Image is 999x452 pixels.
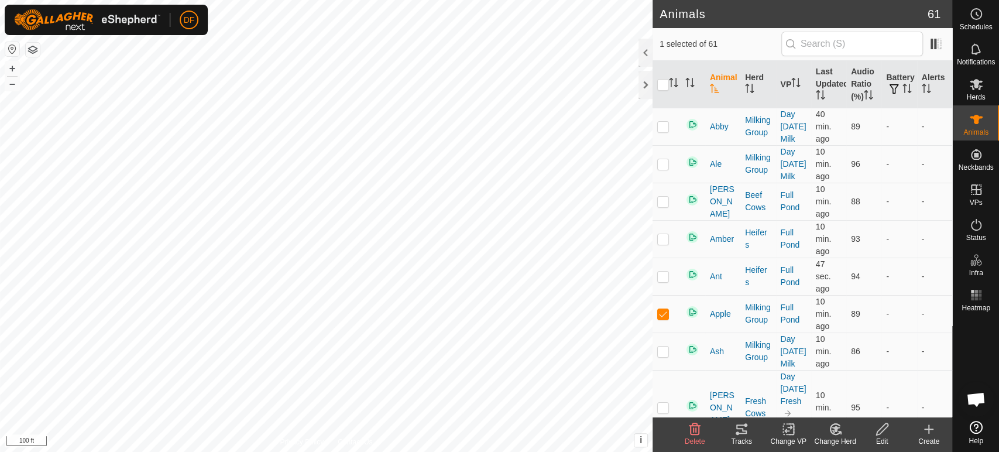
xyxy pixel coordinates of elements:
td: - [917,183,952,220]
img: returning on [685,399,699,413]
span: Oct 14, 2025, 4:02 PM [816,259,831,293]
span: 1 selected of 61 [660,38,781,50]
span: Oct 14, 2025, 3:52 PM [816,222,831,256]
span: 89 [851,122,860,131]
div: Change Herd [812,436,859,447]
span: Neckbands [958,164,993,171]
p-sorticon: Activate to sort [710,85,719,95]
span: 93 [851,234,860,244]
span: Heatmap [962,304,990,311]
span: 88 [851,197,860,206]
a: Help [953,416,999,449]
span: i [640,435,642,445]
img: returning on [685,305,699,319]
div: Edit [859,436,905,447]
span: Oct 14, 2025, 3:53 PM [816,297,831,331]
button: – [5,77,19,91]
td: - [917,220,952,258]
img: returning on [685,268,699,282]
span: Schedules [959,23,992,30]
th: Alerts [917,61,952,108]
td: - [881,258,916,295]
p-sorticon: Activate to sort [922,85,931,95]
th: Battery [881,61,916,108]
p-sorticon: Activate to sort [791,80,801,89]
button: Reset Map [5,42,19,56]
div: Heifers [745,264,771,289]
div: Change VP [765,436,812,447]
span: Ash [710,345,724,358]
td: - [917,370,952,445]
span: Abby [710,121,729,133]
div: Milking Group [745,114,771,139]
span: Oct 14, 2025, 3:23 PM [816,109,831,143]
td: - [881,333,916,370]
td: - [917,295,952,333]
td: - [881,145,916,183]
a: Full Pond [781,190,800,212]
td: - [881,370,916,445]
p-sorticon: Activate to sort [669,80,678,89]
td: - [881,295,916,333]
span: [PERSON_NAME] [710,389,736,426]
span: Help [969,437,983,444]
span: 61 [928,5,940,23]
a: Day [DATE] Milk [781,147,806,181]
span: Delete [685,437,705,446]
span: Oct 14, 2025, 3:53 PM [816,147,831,181]
img: Gallagher Logo [14,9,160,30]
img: returning on [685,343,699,357]
th: Animal [705,61,740,108]
img: to [783,409,792,418]
div: Milking Group [745,302,771,326]
span: Oct 14, 2025, 3:53 PM [816,184,831,218]
button: + [5,61,19,76]
button: Map Layers [26,43,40,57]
button: i [634,434,647,447]
span: Ant [710,270,722,283]
th: Herd [740,61,775,108]
a: Full Pond [781,265,800,287]
p-sorticon: Activate to sort [685,80,695,89]
img: returning on [685,230,699,244]
span: Oct 14, 2025, 3:52 PM [816,391,831,424]
a: Day [DATE] Milk [781,334,806,368]
img: returning on [685,155,699,169]
th: Last Updated [811,61,846,108]
input: Search (S) [781,32,923,56]
td: - [917,145,952,183]
th: VP [776,61,811,108]
span: Apple [710,308,731,320]
div: Tracks [718,436,765,447]
td: - [917,333,952,370]
p-sorticon: Activate to sort [902,85,912,95]
div: Milking Group [745,152,771,176]
p-sorticon: Activate to sort [816,92,825,101]
span: 96 [851,159,860,169]
a: Privacy Policy [280,437,324,447]
h2: Animals [660,7,928,21]
td: - [881,220,916,258]
a: Full Pond [781,228,800,249]
a: Day [DATE] Milk [781,109,806,143]
span: Animals [963,129,988,136]
span: Amber [710,233,734,245]
td: - [881,183,916,220]
img: returning on [685,193,699,207]
span: 94 [851,272,860,281]
a: Contact Us [338,437,372,447]
div: Fresh Cows [745,395,771,420]
div: Beef Cows [745,189,771,214]
span: Ale [710,158,722,170]
td: - [917,108,952,145]
span: Notifications [957,59,995,66]
td: - [917,258,952,295]
a: Day [DATE] Fresh [781,372,806,406]
span: Status [966,234,986,241]
div: Milking Group [745,339,771,364]
span: 95 [851,403,860,412]
span: VPs [969,199,982,206]
span: Infra [969,269,983,276]
span: DF [184,14,195,26]
p-sorticon: Activate to sort [864,92,873,101]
